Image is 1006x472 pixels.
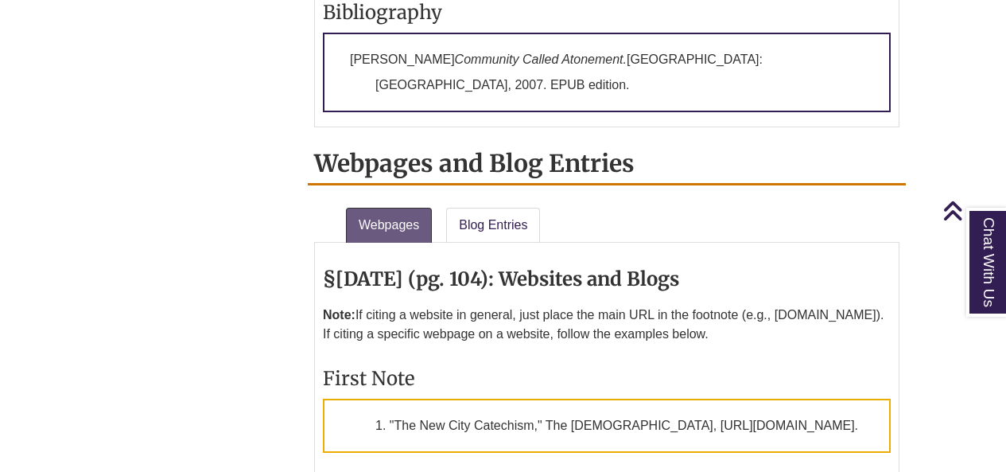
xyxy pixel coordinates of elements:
p: If citing a website in general, just place the main URL in the footnote (e.g., [DOMAIN_NAME]). If... [323,299,891,350]
p: 1. "The New City Catechism," The [DEMOGRAPHIC_DATA], [URL][DOMAIN_NAME]. [323,399,891,453]
p: [PERSON_NAME] [GEOGRAPHIC_DATA]: [GEOGRAPHIC_DATA], 2007. EPUB edition. [323,33,891,112]
h3: First Note [323,366,891,391]
h2: Webpages and Blog Entries [308,143,906,185]
strong: §[DATE] (pg. 104): Websites and Blogs [323,267,679,291]
strong: Note: [323,308,355,322]
a: Back to Top [942,200,1002,221]
a: Blog Entries [446,208,540,243]
a: Webpages [346,208,432,243]
em: Community Called Atonement. [455,53,627,66]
